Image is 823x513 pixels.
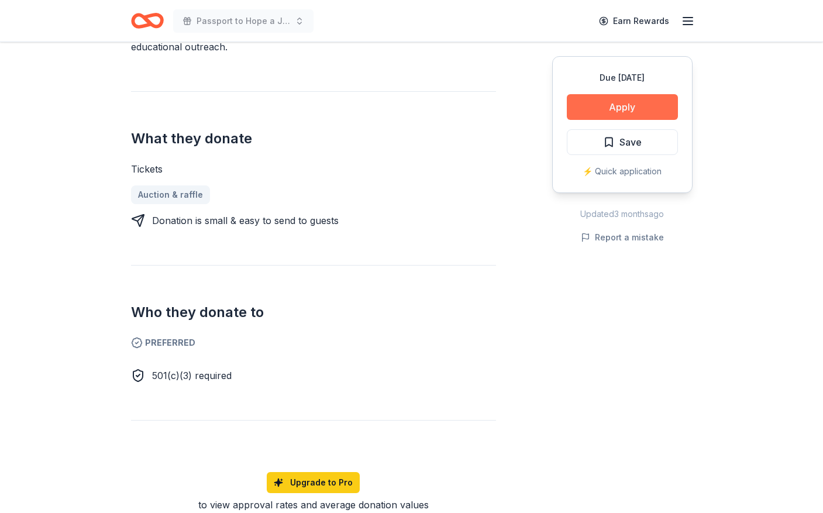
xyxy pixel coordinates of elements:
[131,162,496,176] div: Tickets
[267,472,360,493] a: Upgrade to Pro
[131,129,496,148] h2: What they donate
[567,71,678,85] div: Due [DATE]
[131,336,496,350] span: Preferred
[173,9,314,33] button: Passport to Hope a Journey of Progress
[567,164,678,178] div: ⚡️ Quick application
[567,94,678,120] button: Apply
[152,370,232,381] span: 501(c)(3) required
[131,185,210,204] a: Auction & raffle
[567,129,678,155] button: Save
[131,498,496,512] div: to view approval rates and average donation values
[619,135,642,150] span: Save
[552,207,693,221] div: Updated 3 months ago
[581,230,664,245] button: Report a mistake
[131,7,164,35] a: Home
[197,14,290,28] span: Passport to Hope a Journey of Progress
[592,11,676,32] a: Earn Rewards
[152,214,339,228] div: Donation is small & easy to send to guests
[131,303,496,322] h2: Who they donate to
